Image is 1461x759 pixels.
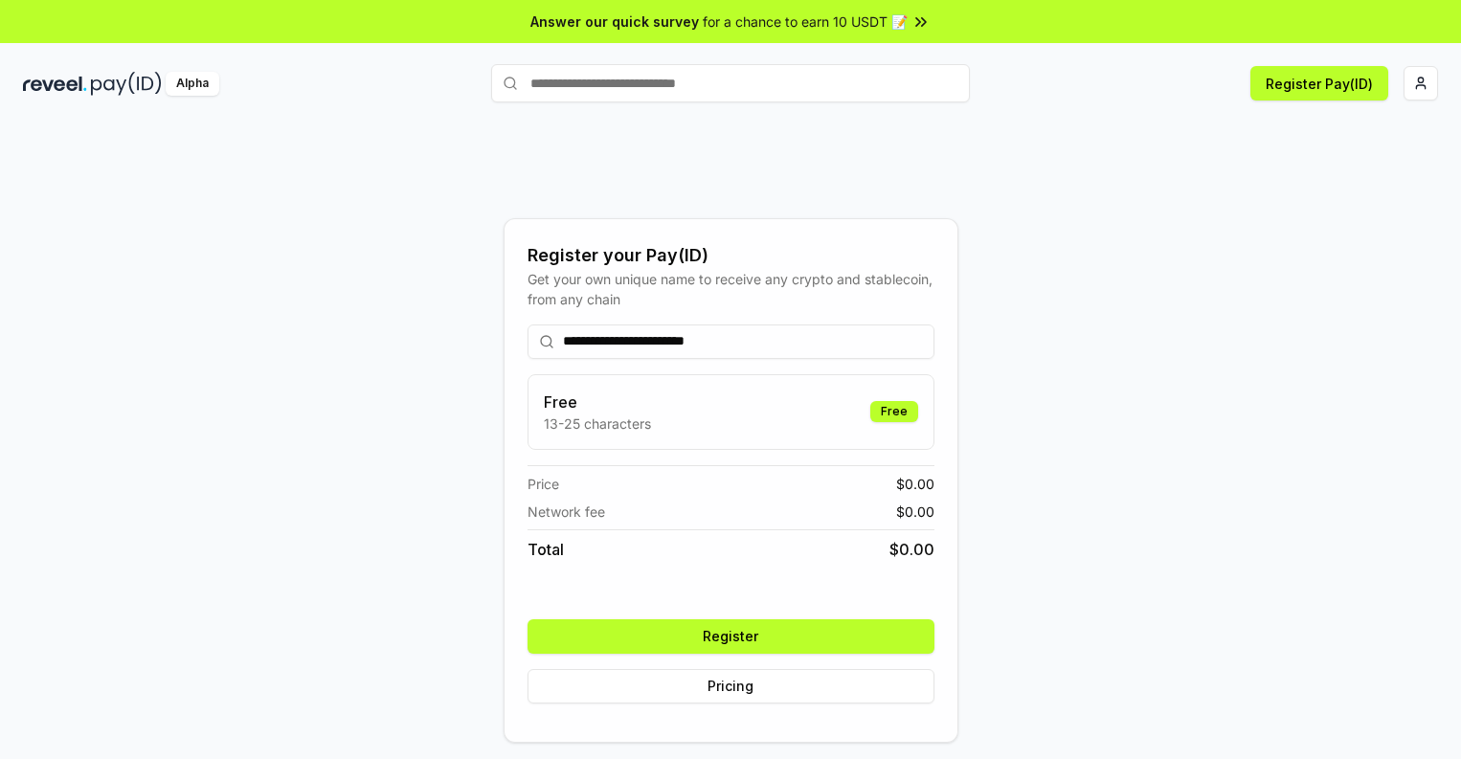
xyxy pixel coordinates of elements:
[23,72,87,96] img: reveel_dark
[703,11,908,32] span: for a chance to earn 10 USDT 📝
[91,72,162,96] img: pay_id
[166,72,219,96] div: Alpha
[528,242,934,269] div: Register your Pay(ID)
[870,401,918,422] div: Free
[544,413,651,434] p: 13-25 characters
[528,502,605,522] span: Network fee
[896,474,934,494] span: $ 0.00
[528,669,934,703] button: Pricing
[896,502,934,522] span: $ 0.00
[528,474,559,494] span: Price
[544,391,651,413] h3: Free
[528,538,564,561] span: Total
[528,269,934,309] div: Get your own unique name to receive any crypto and stablecoin, from any chain
[889,538,934,561] span: $ 0.00
[528,619,934,654] button: Register
[1250,66,1388,100] button: Register Pay(ID)
[530,11,699,32] span: Answer our quick survey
